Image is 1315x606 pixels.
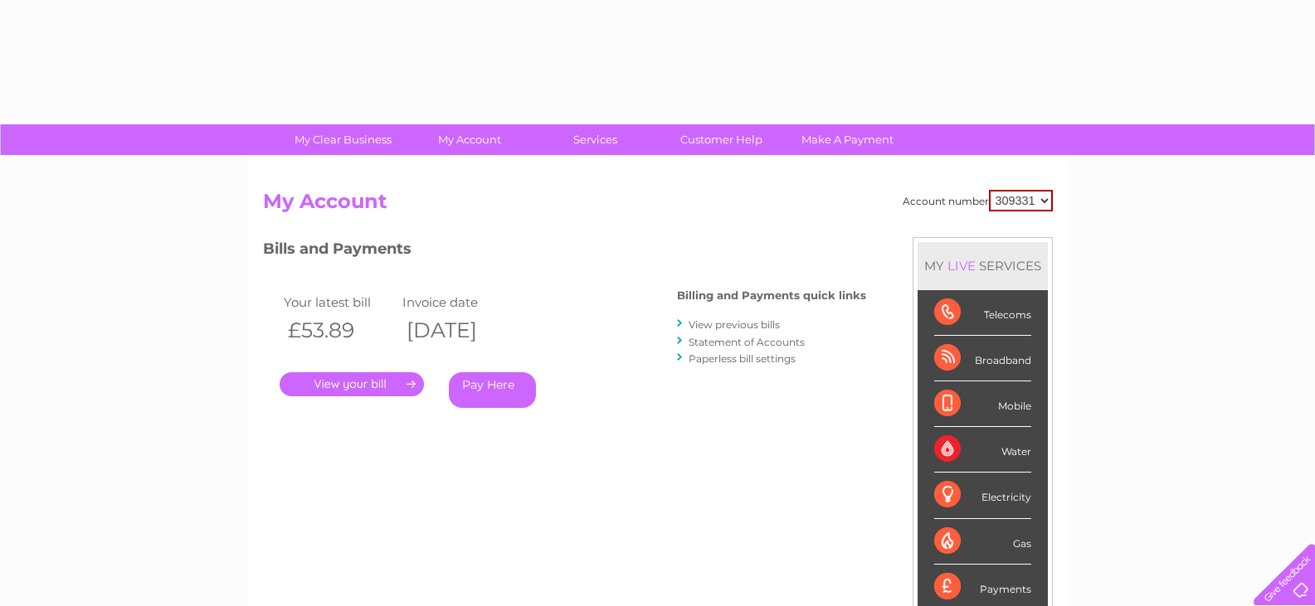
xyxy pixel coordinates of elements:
div: Water [934,427,1031,473]
a: Statement of Accounts [689,336,805,348]
div: Telecoms [934,290,1031,336]
a: Customer Help [653,124,790,155]
div: LIVE [944,258,979,274]
a: My Account [401,124,538,155]
td: Your latest bill [280,291,399,313]
a: . [280,372,424,396]
a: Make A Payment [779,124,916,155]
h3: Bills and Payments [263,237,866,266]
a: View previous bills [689,318,780,331]
h2: My Account [263,190,1053,221]
a: My Clear Business [275,124,412,155]
div: Mobile [934,381,1031,427]
div: MY SERVICES [918,242,1048,289]
div: Gas [934,519,1031,565]
td: Invoice date [398,291,518,313]
div: Broadband [934,336,1031,381]
a: Services [527,124,664,155]
div: Electricity [934,473,1031,518]
a: Pay Here [449,372,536,408]
a: Paperless bill settings [689,352,796,365]
h4: Billing and Payments quick links [677,289,866,302]
th: £53.89 [280,313,399,347]
th: [DATE] [398,313,518,347]
div: Account number [903,190,1053,211]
